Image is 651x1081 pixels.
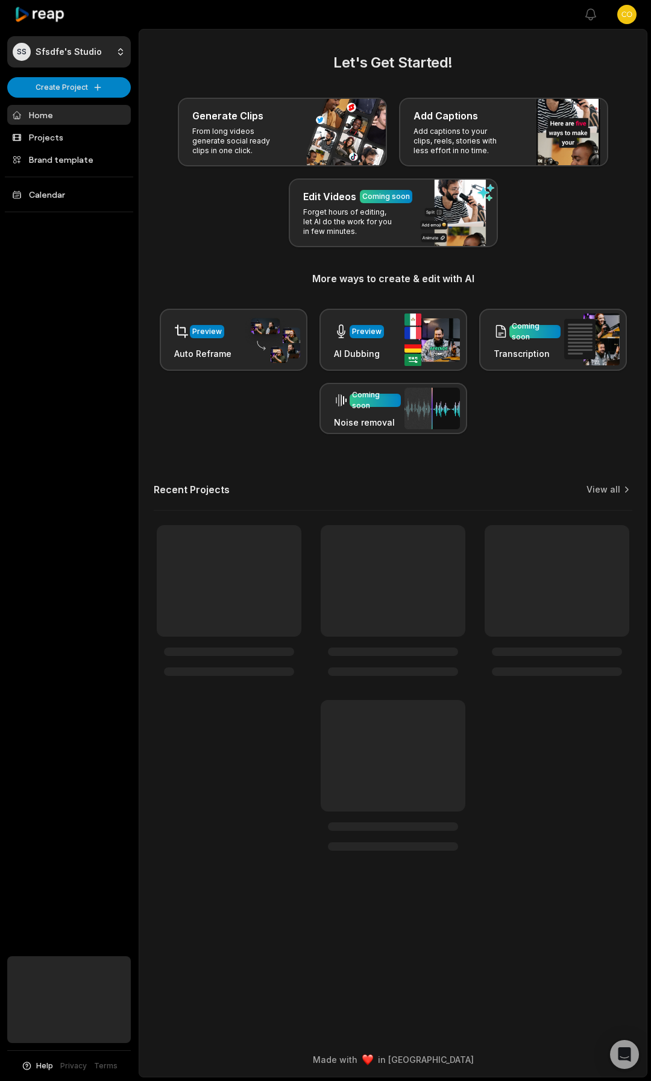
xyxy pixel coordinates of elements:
[7,184,131,204] a: Calendar
[334,347,384,360] h3: AI Dubbing
[154,484,230,496] h2: Recent Projects
[154,271,632,286] h3: More ways to create & edit with AI
[21,1061,53,1071] button: Help
[36,46,102,57] p: Sfsdfe's Studio
[192,326,222,337] div: Preview
[192,109,263,123] h3: Generate Clips
[7,77,131,98] button: Create Project
[494,347,561,360] h3: Transcription
[352,326,382,337] div: Preview
[404,314,460,366] img: ai_dubbing.png
[352,389,398,411] div: Coming soon
[60,1061,87,1071] a: Privacy
[7,150,131,169] a: Brand template
[7,127,131,147] a: Projects
[192,127,286,156] p: From long videos generate social ready clips in one click.
[414,127,507,156] p: Add captions to your clips, reels, stories with less effort in no time.
[587,484,620,496] a: View all
[150,1053,636,1066] div: Made with in [GEOGRAPHIC_DATA]
[303,189,356,204] h3: Edit Videos
[94,1061,118,1071] a: Terms
[334,416,401,429] h3: Noise removal
[610,1040,639,1069] div: Open Intercom Messenger
[174,347,231,360] h3: Auto Reframe
[13,43,31,61] div: SS
[154,52,632,74] h2: Let's Get Started!
[564,314,620,365] img: transcription.png
[362,1054,373,1065] img: heart emoji
[512,321,558,342] div: Coming soon
[303,207,397,236] p: Forget hours of editing, let AI do the work for you in few minutes.
[362,191,410,202] div: Coming soon
[245,317,300,364] img: auto_reframe.png
[36,1061,53,1071] span: Help
[404,388,460,429] img: noise_removal.png
[7,105,131,125] a: Home
[414,109,478,123] h3: Add Captions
